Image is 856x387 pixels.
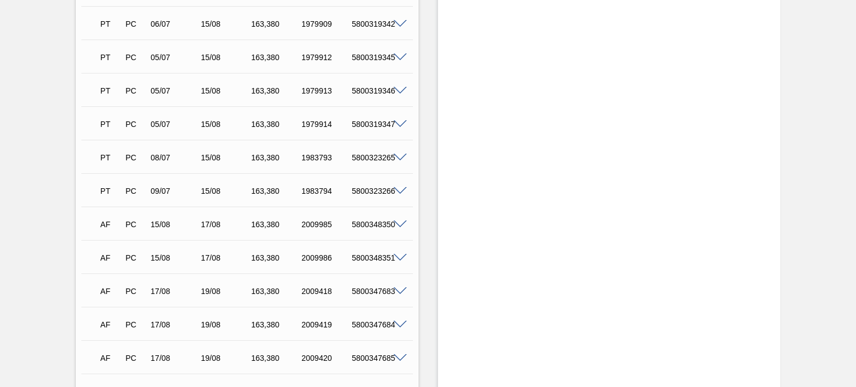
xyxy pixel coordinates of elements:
[299,153,354,162] div: 1983793
[123,187,148,195] div: Pedido de Compra
[349,86,404,95] div: 5800319346
[249,120,304,129] div: 163,380
[123,19,148,28] div: Pedido de Compra
[349,19,404,28] div: 5800319342
[349,120,404,129] div: 5800319347
[100,354,120,362] p: AF
[123,153,148,162] div: Pedido de Compra
[148,53,203,62] div: 05/07/2025
[100,320,120,329] p: AF
[349,287,404,296] div: 5800347683
[98,246,123,270] div: Aguardando Faturamento
[299,354,354,362] div: 2009420
[249,253,304,262] div: 163,380
[299,320,354,329] div: 2009419
[249,153,304,162] div: 163,380
[123,86,148,95] div: Pedido de Compra
[198,354,254,362] div: 19/08/2025
[349,153,404,162] div: 5800323265
[98,212,123,237] div: Aguardando Faturamento
[198,86,254,95] div: 15/08/2025
[299,187,354,195] div: 1983794
[98,45,123,70] div: Pedido em Trânsito
[198,320,254,329] div: 19/08/2025
[148,120,203,129] div: 05/07/2025
[198,19,254,28] div: 15/08/2025
[148,19,203,28] div: 06/07/2025
[98,112,123,136] div: Pedido em Trânsito
[100,86,120,95] p: PT
[98,79,123,103] div: Pedido em Trânsito
[98,12,123,36] div: Pedido em Trânsito
[249,187,304,195] div: 163,380
[100,253,120,262] p: AF
[198,53,254,62] div: 15/08/2025
[249,320,304,329] div: 163,380
[123,253,148,262] div: Pedido de Compra
[148,320,203,329] div: 17/08/2025
[249,287,304,296] div: 163,380
[349,320,404,329] div: 5800347684
[123,220,148,229] div: Pedido de Compra
[249,220,304,229] div: 163,380
[148,287,203,296] div: 17/08/2025
[148,187,203,195] div: 09/07/2025
[299,253,354,262] div: 2009986
[198,120,254,129] div: 15/08/2025
[98,145,123,170] div: Pedido em Trânsito
[123,320,148,329] div: Pedido de Compra
[100,287,120,296] p: AF
[100,53,120,62] p: PT
[100,187,120,195] p: PT
[349,220,404,229] div: 5800348350
[299,19,354,28] div: 1979909
[299,53,354,62] div: 1979912
[198,287,254,296] div: 19/08/2025
[123,287,148,296] div: Pedido de Compra
[148,153,203,162] div: 08/07/2025
[198,253,254,262] div: 17/08/2025
[148,253,203,262] div: 15/08/2025
[123,120,148,129] div: Pedido de Compra
[123,354,148,362] div: Pedido de Compra
[299,287,354,296] div: 2009418
[249,354,304,362] div: 163,380
[98,312,123,337] div: Aguardando Faturamento
[100,19,120,28] p: PT
[249,19,304,28] div: 163,380
[100,153,120,162] p: PT
[148,354,203,362] div: 17/08/2025
[299,120,354,129] div: 1979914
[98,179,123,203] div: Pedido em Trânsito
[148,220,203,229] div: 15/08/2025
[249,53,304,62] div: 163,380
[123,53,148,62] div: Pedido de Compra
[148,86,203,95] div: 05/07/2025
[98,279,123,303] div: Aguardando Faturamento
[349,53,404,62] div: 5800319345
[349,253,404,262] div: 5800348351
[198,187,254,195] div: 15/08/2025
[299,86,354,95] div: 1979913
[349,187,404,195] div: 5800323266
[299,220,354,229] div: 2009985
[98,346,123,370] div: Aguardando Faturamento
[249,86,304,95] div: 163,380
[349,354,404,362] div: 5800347685
[100,120,120,129] p: PT
[198,153,254,162] div: 15/08/2025
[100,220,120,229] p: AF
[198,220,254,229] div: 17/08/2025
